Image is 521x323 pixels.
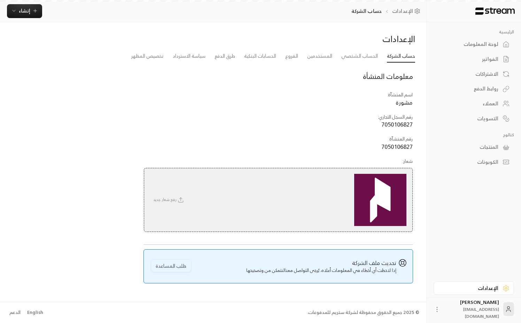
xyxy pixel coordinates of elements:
a: تخصيص المظهر [131,50,164,62]
a: الفواتير [434,53,514,66]
button: إنشاء [7,4,42,18]
div: الإعدادات [217,33,415,45]
span: 7050106827 [381,142,413,152]
a: الحسابات البنكية [244,50,276,62]
a: الحساب الشخصي [341,50,378,62]
div: © 2025 جميع الحقوق محفوظة لشركة ستريم للمدفوعات. [308,309,419,316]
a: المستخدمين [307,50,332,62]
a: الاشتراكات [434,67,514,81]
a: الإعدادات [434,281,514,295]
a: لوحة المعلومات [434,38,514,51]
div: English [27,309,43,316]
a: الإعدادات [392,8,423,15]
button: طلب المساعدة [151,259,191,272]
div: [PERSON_NAME] [445,299,499,320]
span: مشورة [396,97,413,107]
td: رقم السجل التجاري : [143,110,413,132]
span: رفع شعار جديد [150,196,188,203]
span: 7050106827 [381,119,413,129]
div: الفواتير [442,56,498,63]
img: Logo [475,7,515,15]
div: المنتجات [442,144,498,151]
a: الدعم [7,306,23,319]
span: إذا لاحظت أي أخطاء في المعلومات أعلاه، يُرجى التواصل معنا لنتمكن من وتصحيحها [246,259,396,274]
img: company logo [354,174,406,226]
a: الكوبونات [434,155,514,169]
a: طرق الدفع [215,50,235,62]
a: روابط الدفع [434,82,514,96]
p: حساب الشركة [351,8,382,15]
td: اسم المنشآة : [143,88,413,110]
div: روابط الدفع [442,85,498,92]
div: الكوبونات [442,159,498,165]
nav: breadcrumb [351,8,423,15]
div: العملاء [442,100,498,107]
span: تحديث ملف الشركة [352,258,396,268]
a: العملاء [434,97,514,111]
span: إنشاء [19,6,30,15]
td: رقم المنشآة : [143,132,413,154]
div: الاشتراكات [442,71,498,78]
a: التسويات [434,112,514,125]
a: المنتجات [434,140,514,154]
a: حساب الشركة [387,50,415,63]
p: كتالوج [434,132,514,138]
p: الرئيسية [434,29,514,35]
a: الفروع [285,50,298,62]
div: الإعدادات [442,285,498,292]
td: شعار : [143,154,413,240]
div: لوحة المعلومات [442,41,498,48]
span: [EMAIL_ADDRESS][DOMAIN_NAME] [463,306,499,320]
a: سياسة الاسترداد [173,50,205,62]
div: التسويات [442,115,498,122]
span: معلومات المنشأة [363,70,413,82]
